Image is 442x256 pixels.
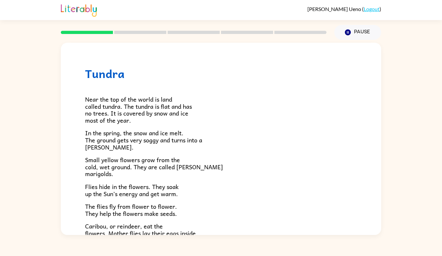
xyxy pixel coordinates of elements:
img: Literably [61,3,97,17]
span: Small yellow flowers grow from the cold, wet ground. They are called [PERSON_NAME] marigolds. [85,155,223,178]
span: The flies fly from flower to flower. They help the flowers make seeds. [85,202,177,218]
button: Pause [334,25,381,40]
span: Near the top of the world is land called tundra. The tundra is flat and has no trees. It is cover... [85,95,192,125]
a: Logout [364,6,380,12]
h1: Tundra [85,67,357,80]
span: [PERSON_NAME] Ueno [307,6,362,12]
span: Flies hide in the flowers. They soak up the Sun’s energy and get warm. [85,182,179,198]
span: Caribou, or reindeer, eat the flowers. Mother flies lay their eggs inside caribou noses. It is wa... [85,221,200,252]
span: In the spring, the snow and ice melt. The ground gets very soggy and turns into a [PERSON_NAME]. [85,128,202,151]
div: ( ) [307,6,381,12]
